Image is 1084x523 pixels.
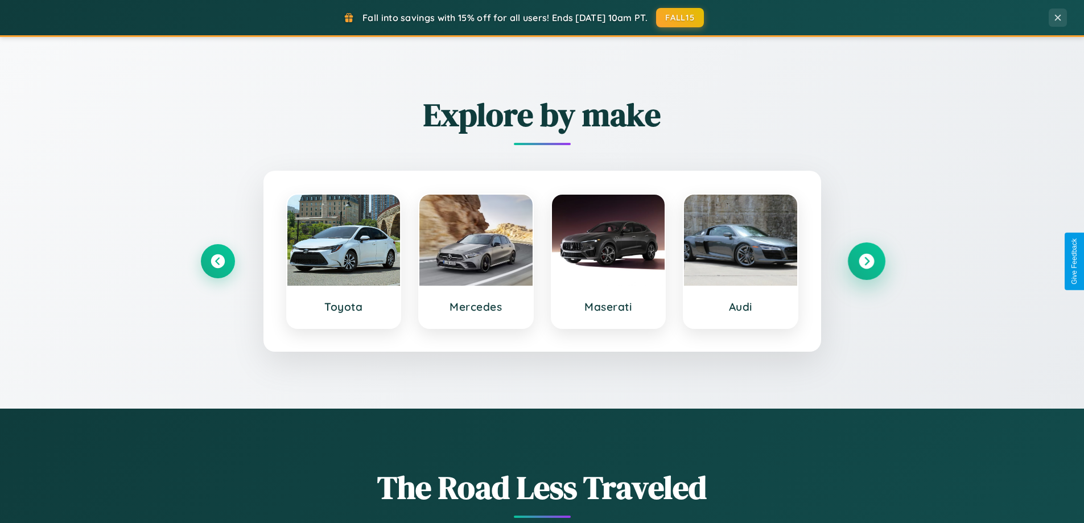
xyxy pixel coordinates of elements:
[695,300,786,314] h3: Audi
[1070,238,1078,285] div: Give Feedback
[656,8,704,27] button: FALL15
[201,466,884,509] h1: The Road Less Traveled
[431,300,521,314] h3: Mercedes
[362,12,648,23] span: Fall into savings with 15% off for all users! Ends [DATE] 10am PT.
[299,300,389,314] h3: Toyota
[201,93,884,137] h2: Explore by make
[563,300,654,314] h3: Maserati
